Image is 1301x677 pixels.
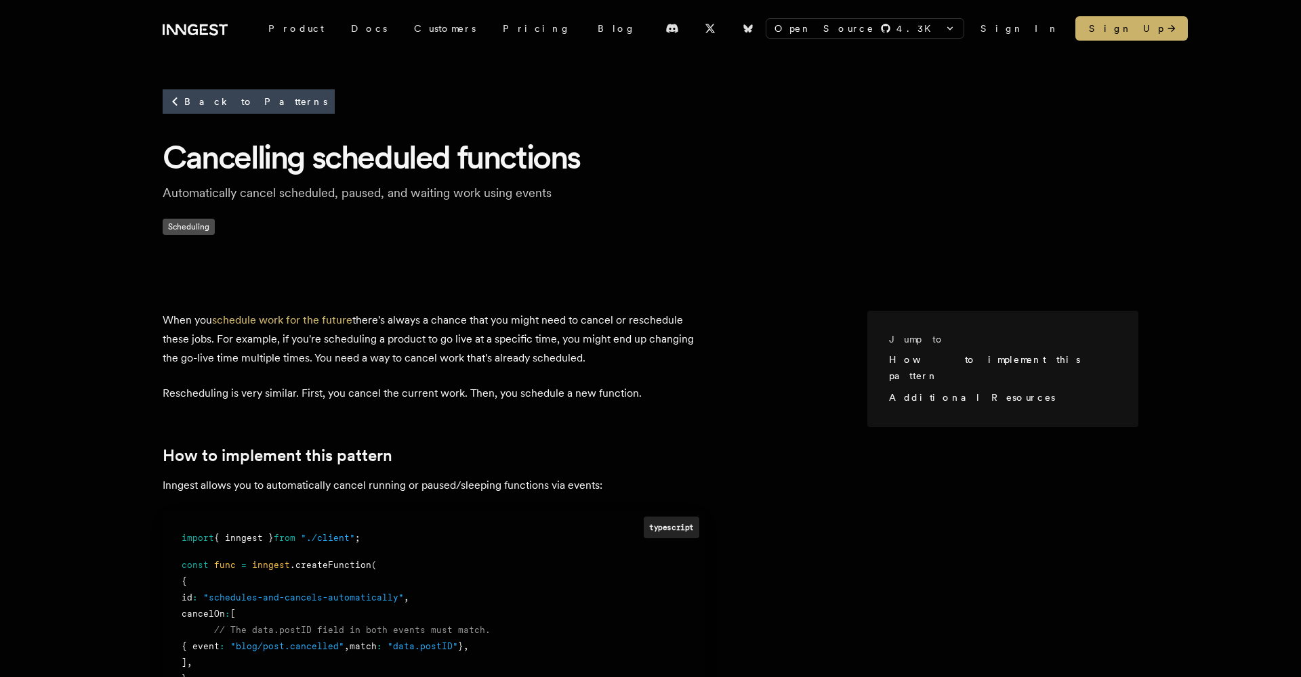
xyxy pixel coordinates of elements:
span: "./client" [301,533,355,543]
span: Open Source [775,22,875,35]
a: Pricing [489,16,584,41]
span: .createFunction [290,560,371,570]
span: , [463,641,469,651]
span: "blog/post.cancelled" [230,641,344,651]
span: , [344,641,350,651]
a: Discord [657,18,687,39]
span: ; [355,533,360,543]
span: ] [182,657,187,668]
p: When you there's always a chance that you might need to cancel or reschedule these jobs. For exam... [163,311,705,368]
span: func [214,560,236,570]
span: import [182,533,214,543]
a: Blog [584,16,649,41]
a: Bluesky [733,18,763,39]
span: ( [371,560,377,570]
h2: How to implement this pattern [163,446,705,465]
span: : [220,641,225,651]
a: schedule work for the future [212,313,352,326]
a: Additional Resources [889,392,1055,403]
span: , [187,657,192,668]
span: : [377,641,382,651]
a: Back to Patterns [163,89,335,114]
span: { inngest } [214,533,274,543]
span: "schedules-and-cancels-automatically" [203,592,404,603]
span: { event [182,641,220,651]
p: Automatically cancel scheduled, paused, and waiting work using events [163,183,596,202]
span: cancelOn [182,609,225,619]
span: } [458,641,463,651]
span: { [182,576,187,586]
a: X [695,18,725,39]
span: id [182,592,192,603]
span: [ [230,609,236,619]
span: 4.3 K [896,22,939,35]
a: How to implement this pattern [889,354,1080,381]
span: : [192,592,198,603]
p: Rescheduling is very similar. First, you cancel the current work. Then, you schedule a new function. [163,384,705,403]
span: Scheduling [163,219,215,235]
div: Product [255,16,337,41]
span: "data.postID" [388,641,458,651]
span: inngest [252,560,290,570]
span: : [225,609,230,619]
p: Inngest allows you to automatically cancel running or paused/sleeping functions via events: [163,476,705,495]
h3: Jump to [889,332,1106,346]
span: , [404,592,409,603]
div: typescript [644,517,699,538]
a: Sign Up [1075,16,1188,41]
span: = [241,560,247,570]
span: match [350,641,377,651]
h1: Cancelling scheduled functions [163,136,1138,178]
span: // The data.postID field in both events must match. [214,625,491,635]
span: const [182,560,209,570]
a: Sign In [980,22,1059,35]
a: Customers [400,16,489,41]
span: from [274,533,295,543]
a: Docs [337,16,400,41]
